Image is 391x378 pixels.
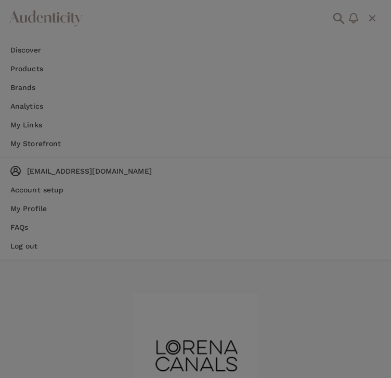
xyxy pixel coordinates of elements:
[4,237,387,255] button: Log out
[4,78,387,97] a: Brands
[4,218,387,237] a: FAQs
[4,97,387,115] a: Analytics
[4,115,387,134] a: My Links
[4,199,387,218] a: My Profile
[27,166,152,176] p: [EMAIL_ADDRESS][DOMAIN_NAME]
[4,59,387,78] a: Products
[4,41,387,59] a: Discover
[4,134,387,153] a: My Storefront
[4,180,387,199] a: Account setup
